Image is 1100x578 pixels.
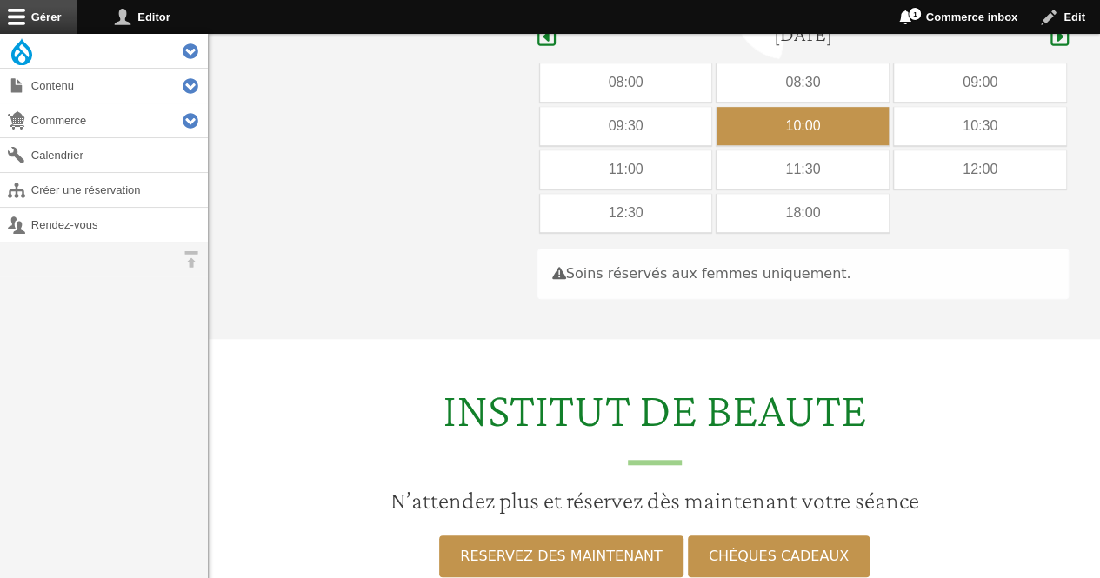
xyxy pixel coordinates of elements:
[688,535,870,577] a: CHÈQUES CADEAUX
[540,194,712,232] div: 12:30
[540,107,712,145] div: 09:30
[439,535,683,577] a: RESERVEZ DES MAINTENANT
[894,63,1066,102] div: 09:00
[774,22,832,47] h4: [DATE]
[219,381,1090,465] h2: INSTITUT DE BEAUTE
[540,63,712,102] div: 08:00
[894,150,1066,189] div: 12:00
[540,150,712,189] div: 11:00
[537,249,1069,299] div: Soins réservés aux femmes uniquement.
[717,107,889,145] div: 10:00
[717,63,889,102] div: 08:30
[894,107,1066,145] div: 10:30
[174,242,208,276] button: Orientation horizontale
[219,486,1090,515] h3: N’attendez plus et réservez dès maintenant votre séance
[908,7,922,21] span: 1
[717,194,889,232] div: 18:00
[717,150,889,189] div: 11:30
